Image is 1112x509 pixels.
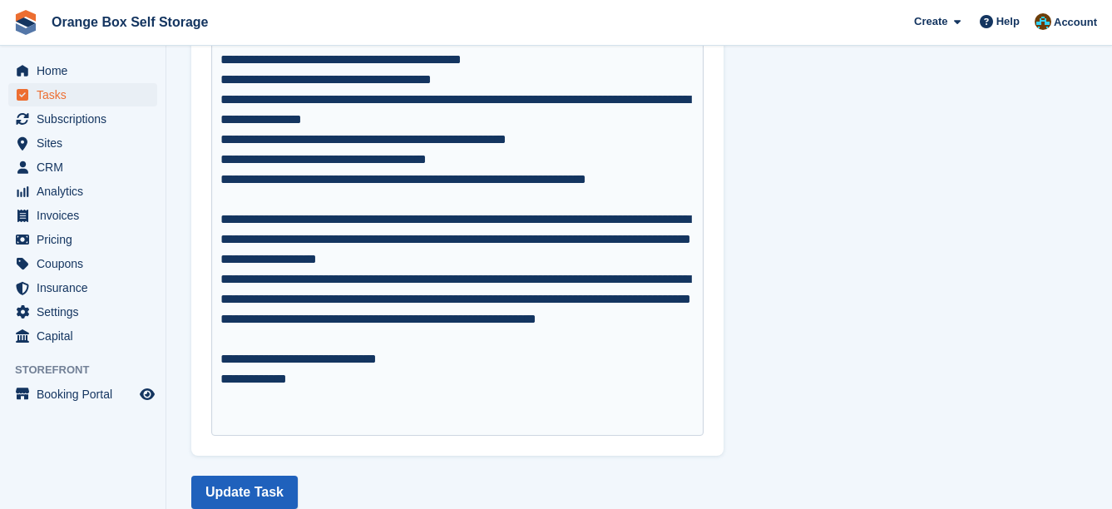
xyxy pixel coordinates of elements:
[8,383,157,406] a: menu
[37,228,136,251] span: Pricing
[996,13,1020,30] span: Help
[37,204,136,227] span: Invoices
[8,59,157,82] a: menu
[8,228,157,251] a: menu
[15,362,166,378] span: Storefront
[37,107,136,131] span: Subscriptions
[8,83,157,106] a: menu
[37,59,136,82] span: Home
[1035,13,1051,30] img: Mike
[37,180,136,203] span: Analytics
[37,131,136,155] span: Sites
[45,8,215,36] a: Orange Box Self Storage
[8,156,157,179] a: menu
[137,384,157,404] a: Preview store
[37,276,136,299] span: Insurance
[37,156,136,179] span: CRM
[1054,14,1097,31] span: Account
[8,180,157,203] a: menu
[8,324,157,348] a: menu
[37,252,136,275] span: Coupons
[191,476,298,509] button: Update Task
[8,107,157,131] a: menu
[13,10,38,35] img: stora-icon-8386f47178a22dfd0bd8f6a31ec36ba5ce8667c1dd55bd0f319d3a0aa187defe.svg
[8,300,157,324] a: menu
[914,13,947,30] span: Create
[8,276,157,299] a: menu
[37,383,136,406] span: Booking Portal
[8,204,157,227] a: menu
[8,131,157,155] a: menu
[37,300,136,324] span: Settings
[37,83,136,106] span: Tasks
[37,324,136,348] span: Capital
[8,252,157,275] a: menu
